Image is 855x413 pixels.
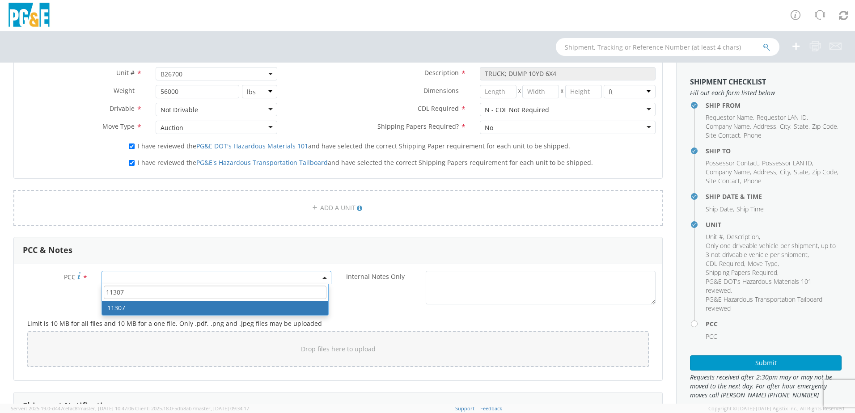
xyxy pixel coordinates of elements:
[794,122,808,131] span: State
[748,259,778,268] span: Move Type
[706,221,842,228] h4: Unit
[780,168,792,177] li: ,
[706,241,839,259] li: ,
[708,405,844,412] span: Copyright © [DATE]-[DATE] Agistix Inc., All Rights Reserved
[156,67,277,80] span: B26700
[744,177,762,185] span: Phone
[706,168,751,177] li: ,
[301,345,376,353] span: Drop files here to upload
[753,168,778,177] li: ,
[690,373,842,400] span: Requests received after 2:30pm may or may not be moved to the next day. For after hour emergency ...
[706,131,740,139] span: Site Contact
[706,295,822,312] span: PG&E Hazardous Transportation Tailboard reviewed
[455,405,474,412] a: Support
[706,205,733,213] span: Ship Date
[706,168,750,176] span: Company Name
[690,77,766,87] strong: Shipment Checklist
[7,3,51,29] img: pge-logo-06675f144f4cfa6a6814.png
[780,122,790,131] span: City
[161,105,198,114] div: Not Drivable
[757,113,807,122] span: Requestor LAN ID
[706,122,751,131] li: ,
[762,159,812,167] span: Possessor LAN ID
[757,113,808,122] li: ,
[812,168,838,177] li: ,
[794,122,810,131] li: ,
[690,355,842,371] button: Submit
[114,86,135,95] span: Weight
[706,332,717,341] span: PCC
[129,143,135,149] input: I have reviewed thePG&E DOT's Hazardous Materials 101and have selected the correct Shipping Paper...
[196,158,328,167] a: PG&E's Hazardous Transportation Tailboard
[812,168,837,176] span: Zip Code
[102,301,328,315] li: 11307
[706,241,836,259] span: Only one driveable vehicle per shipment, up to 3 not driveable vehicle per shipment
[706,159,758,167] span: Possessor Contact
[64,273,76,281] span: PCC
[161,70,272,78] span: B26700
[161,123,183,132] div: Auction
[102,122,135,131] span: Move Type
[794,168,808,176] span: State
[195,405,249,412] span: master, [DATE] 09:34:17
[138,158,593,167] span: I have reviewed the and have selected the correct Shipping Papers requirement for each unit to be...
[706,268,779,277] li: ,
[346,272,405,281] span: Internal Notes Only
[129,160,135,166] input: I have reviewed thePG&E's Hazardous Transportation Tailboardand have selected the correct Shippin...
[110,104,135,113] span: Drivable
[418,104,459,113] span: CDL Required
[516,85,523,98] span: X
[138,142,570,150] span: I have reviewed the and have selected the correct Shipping Paper requirement for each unit to be ...
[744,131,762,139] span: Phone
[706,259,745,268] li: ,
[480,85,516,98] input: Length
[485,123,493,132] div: No
[79,405,134,412] span: master, [DATE] 10:47:06
[196,142,308,150] a: PG&E DOT's Hazardous Materials 101
[727,232,760,241] li: ,
[706,232,724,241] li: ,
[794,168,810,177] li: ,
[706,113,753,122] span: Requestor Name
[377,122,459,131] span: Shipping Papers Required?
[780,168,790,176] span: City
[11,405,134,412] span: Server: 2025.19.0-d447cefac8f
[135,405,249,412] span: Client: 2025.18.0-5db8ab7
[485,105,549,114] div: N - CDL Not Required
[706,277,812,295] span: PG&E DOT's Hazardous Materials 101 reviewed
[753,168,776,176] span: Address
[706,122,750,131] span: Company Name
[706,177,740,185] span: Site Contact
[424,68,459,77] span: Description
[706,131,741,140] li: ,
[706,205,734,214] li: ,
[762,159,813,168] li: ,
[706,193,842,200] h4: Ship Date & Time
[706,113,754,122] li: ,
[727,232,759,241] span: Description
[423,86,459,95] span: Dimensions
[780,122,792,131] li: ,
[116,68,135,77] span: Unit #
[522,85,559,98] input: Width
[13,190,663,226] a: ADD A UNIT
[480,405,502,412] a: Feedback
[565,85,602,98] input: Height
[27,320,649,327] h5: Limit is 10 MB for all files and 10 MB for a one file. Only .pdf, .png and .jpeg files may be upl...
[812,122,837,131] span: Zip Code
[556,38,779,56] input: Shipment, Tracking or Reference Number (at least 4 chars)
[559,85,565,98] span: X
[748,259,779,268] li: ,
[23,401,113,410] h3: Shipment Notification
[753,122,778,131] li: ,
[812,122,838,131] li: ,
[23,246,72,255] h3: PCC & Notes
[706,259,744,268] span: CDL Required
[706,232,723,241] span: Unit #
[753,122,776,131] span: Address
[706,277,839,295] li: ,
[706,159,760,168] li: ,
[706,177,741,185] li: ,
[690,88,842,97] span: Fill out each form listed below
[736,205,764,213] span: Ship Time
